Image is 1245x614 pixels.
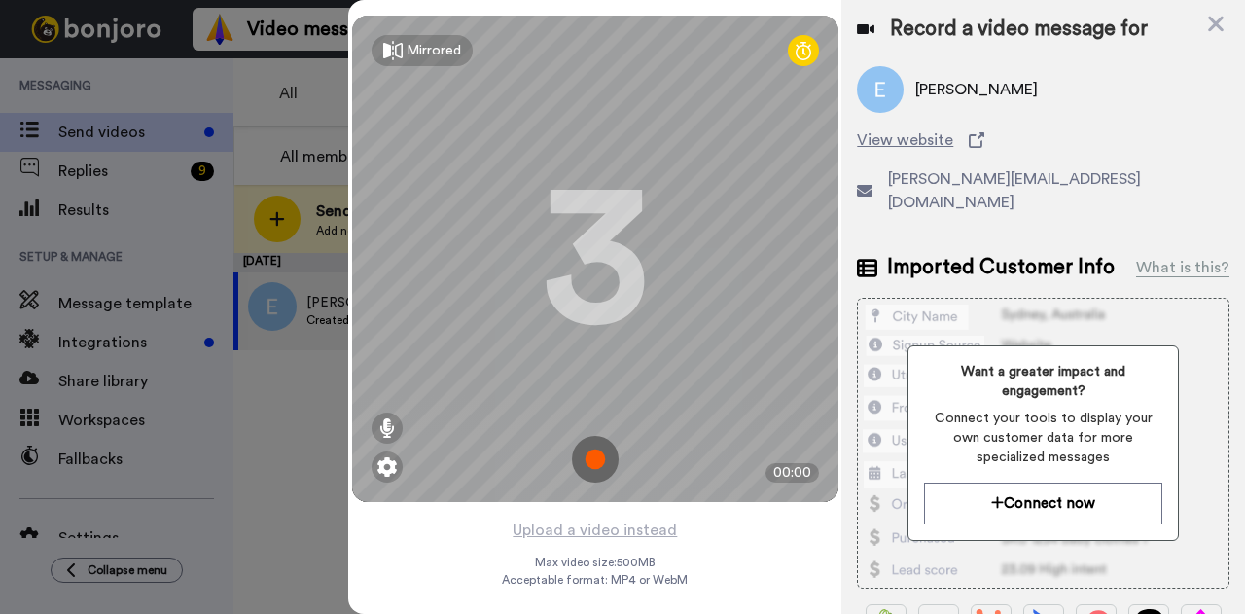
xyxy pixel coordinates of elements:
[377,457,397,477] img: ic_gear.svg
[542,186,649,332] div: 3
[1136,256,1229,279] div: What is this?
[887,253,1115,282] span: Imported Customer Info
[502,572,688,588] span: Acceptable format: MP4 or WebM
[507,518,683,543] button: Upload a video instead
[857,128,953,152] span: View website
[535,555,656,570] span: Max video size: 500 MB
[924,483,1162,524] button: Connect now
[572,436,619,483] img: ic_record_start.svg
[765,463,819,483] div: 00:00
[888,167,1229,214] span: [PERSON_NAME][EMAIL_ADDRESS][DOMAIN_NAME]
[857,128,1229,152] a: View website
[924,362,1162,401] span: Want a greater impact and engagement?
[924,409,1162,467] span: Connect your tools to display your own customer data for more specialized messages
